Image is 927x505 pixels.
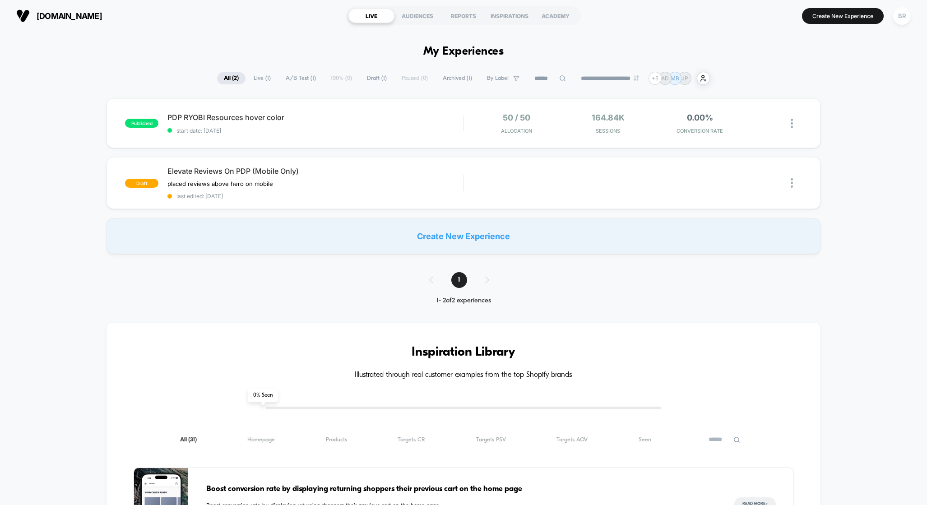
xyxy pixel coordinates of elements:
img: end [634,75,639,81]
span: 0 % Seen [248,389,278,402]
div: INSPIRATIONS [487,9,533,23]
span: last edited: [DATE] [167,193,463,199]
span: published [125,119,158,128]
img: close [791,178,793,188]
span: Archived ( 1 ) [436,72,479,84]
span: draft [125,179,158,188]
img: close [791,119,793,128]
span: 164.84k [592,113,625,122]
div: REPORTS [440,9,487,23]
span: Targets AOV [556,436,588,443]
div: 1 - 2 of 2 experiences [420,297,507,305]
span: 0.00% [687,113,713,122]
span: Targets CR [398,436,425,443]
p: MB [671,75,679,82]
span: Products [326,436,347,443]
span: Boost conversion rate by displaying returning shoppers their previous cart on the home page [206,483,716,495]
span: CONVERSION RATE [656,128,743,134]
img: Visually logo [16,9,30,23]
p: JP [681,75,688,82]
span: 50 / 50 [503,113,530,122]
span: Seen [639,436,651,443]
span: Sessions [565,128,652,134]
span: Elevate Reviews On PDP (Mobile Only) [167,167,463,176]
span: 1 [451,272,467,288]
button: Create New Experience [802,8,884,24]
span: [DOMAIN_NAME] [37,11,102,21]
div: ACADEMY [533,9,579,23]
h3: Inspiration Library [134,345,793,360]
span: ( 31 ) [188,437,197,443]
span: A/B Test ( 1 ) [279,72,323,84]
div: LIVE [348,9,394,23]
div: AUDIENCES [394,9,440,23]
span: Homepage [247,436,275,443]
span: PDP RYOBI Resources hover color [167,113,463,122]
h4: Illustrated through real customer examples from the top Shopify brands [134,371,793,380]
span: Allocation [501,128,532,134]
span: By Label [487,75,509,82]
span: Draft ( 1 ) [360,72,394,84]
span: Targets PSV [476,436,506,443]
h1: My Experiences [423,45,504,58]
span: All [180,436,197,443]
p: AD [661,75,669,82]
div: BR [893,7,911,25]
span: All ( 2 ) [217,72,246,84]
span: start date: [DATE] [167,127,463,134]
button: BR [890,7,913,25]
span: Live ( 1 ) [247,72,278,84]
div: Create New Experience [107,218,820,254]
div: + 5 [649,72,662,85]
button: [DOMAIN_NAME] [14,9,105,23]
span: placed reviews above hero on mobile [167,180,273,187]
